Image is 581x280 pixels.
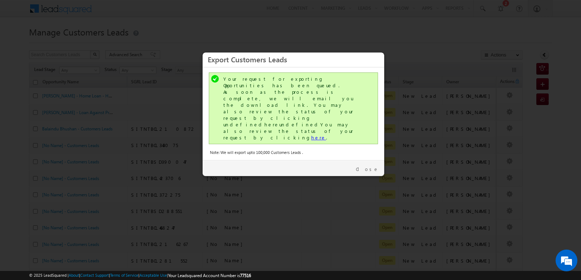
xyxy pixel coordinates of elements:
[356,166,379,172] a: Close
[29,272,251,279] span: © 2025 LeadSquared | | | | |
[210,149,377,156] div: Note: We will export upto 100,000 Customers Leads .
[139,273,167,277] a: Acceptable Use
[168,273,251,278] span: Your Leadsquared Account Number is
[12,38,31,47] img: d_60004797649_company_0_60004797649
[311,134,326,141] a: here
[80,273,109,277] a: Contact Support
[9,67,133,217] textarea: Type your message and hit 'Enter'
[208,53,379,66] h3: Export Customers Leads
[240,273,251,278] span: 77516
[119,4,137,21] div: Minimize live chat window
[223,76,365,141] div: Your request for exporting Opportunities has been queued. As soon as the process is complete, we ...
[69,273,79,277] a: About
[99,223,132,233] em: Start Chat
[38,38,122,47] div: Chat with us now
[110,273,138,277] a: Terms of Service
